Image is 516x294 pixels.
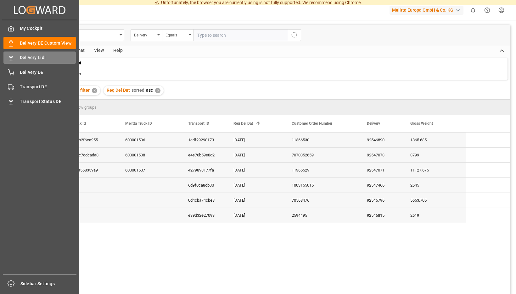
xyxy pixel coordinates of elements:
div: 92547073 [359,148,403,162]
div: Melitta Europa GmbH & Co. KG [390,6,463,15]
span: Customer Order Number [292,121,332,126]
div: e39d32e27093 [181,208,226,223]
div: 92546890 [359,133,403,147]
div: 2594495 [284,208,359,223]
div: Help [109,46,127,56]
span: Sidebar Settings [20,280,77,287]
div: 1003155015 [284,178,359,193]
div: 6d9f0ca8cb30 [181,178,226,193]
button: Melitta Europa GmbH & Co. KG [390,4,466,16]
div: e4e76b59e8d2 [181,148,226,162]
div: ✕ [155,88,160,93]
button: search button [288,29,301,41]
div: Equals [165,31,187,38]
div: [DATE] [226,163,284,177]
div: 92547466 [359,178,403,193]
div: 2d9c7ddcada8 [64,148,118,162]
div: 11127.675 [403,163,466,177]
span: Gross Weight [410,121,433,126]
div: f4ea568359a9 [64,163,118,177]
span: Delivery DE [20,69,76,76]
button: open menu [131,29,162,41]
span: Delivery DE Custom View [20,40,76,46]
div: 92547071 [359,163,403,177]
div: 600001506 [118,133,181,147]
div: [DATE] [226,193,284,208]
div: 92546815 [359,208,403,223]
button: show 0 new notifications [466,3,480,17]
span: Transport DE [20,84,76,90]
div: 1cdf29298173 [181,133,226,147]
div: ca1b2f6ea955 [64,133,118,147]
div: 5653.705 [403,193,466,208]
a: Transport DE [3,81,76,93]
button: open menu [162,29,193,41]
div: [DATE] [226,133,284,147]
span: sorted [132,88,144,93]
div: 600001508 [118,148,181,162]
span: My Cockpit [20,25,76,32]
a: Delivery Lidl [3,52,76,64]
span: Transport ID [188,121,209,126]
span: asc [146,88,153,93]
span: Transport Status DE [20,98,76,105]
div: 70568476 [284,193,359,208]
div: ✕ [92,88,97,93]
span: Req Del Dat [107,88,130,93]
div: 4279898177fa [181,163,226,177]
span: Req Del Dat [233,121,253,126]
span: Delivery Lidl [20,54,76,61]
div: [DATE] [226,178,284,193]
a: My Cockpit [3,22,76,35]
span: Melitta Truck ID [125,121,152,126]
div: Delivery [134,31,155,38]
div: 0d4cba74cbe8 [181,193,226,208]
a: Transport Status DE [3,95,76,107]
div: [DATE] [226,208,284,223]
div: 11366530 [284,133,359,147]
input: Type to search [193,29,288,41]
a: Delivery DE Custom View [3,37,76,49]
div: 92546796 [359,193,403,208]
span: Delivery [367,121,380,126]
div: 1865.635 [403,133,466,147]
div: [DATE] [226,148,284,162]
div: 7070352659 [284,148,359,162]
button: Help Center [480,3,494,17]
div: 600001507 [118,163,181,177]
div: 2619 [403,208,466,223]
a: Delivery DE [3,66,76,78]
div: 2645 [403,178,466,193]
div: 11366529 [284,163,359,177]
div: 3799 [403,148,466,162]
div: View [89,46,109,56]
